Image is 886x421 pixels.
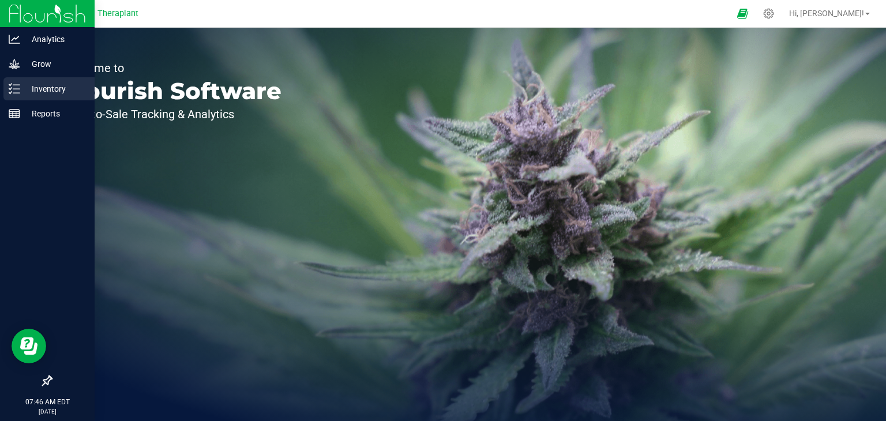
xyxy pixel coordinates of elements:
[789,9,864,18] span: Hi, [PERSON_NAME]!
[9,108,20,119] inline-svg: Reports
[97,9,138,18] span: Theraplant
[20,32,89,46] p: Analytics
[62,80,281,103] p: Flourish Software
[730,2,756,25] span: Open Ecommerce Menu
[12,329,46,363] iframe: Resource center
[20,107,89,121] p: Reports
[62,108,281,120] p: Seed-to-Sale Tracking & Analytics
[20,82,89,96] p: Inventory
[9,83,20,95] inline-svg: Inventory
[5,397,89,407] p: 07:46 AM EDT
[9,33,20,45] inline-svg: Analytics
[20,57,89,71] p: Grow
[5,407,89,416] p: [DATE]
[761,8,776,19] div: Manage settings
[9,58,20,70] inline-svg: Grow
[62,62,281,74] p: Welcome to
